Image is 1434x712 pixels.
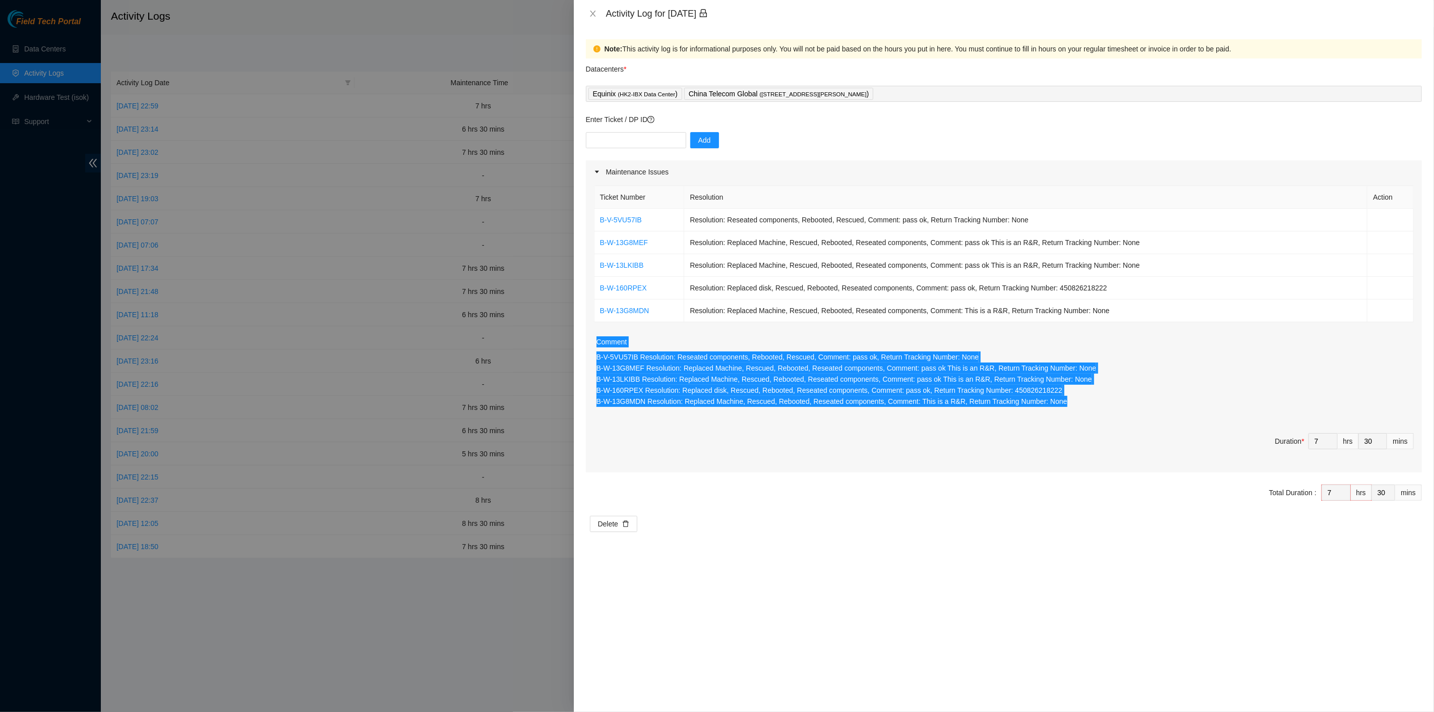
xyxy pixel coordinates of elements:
a: B-W-13G8MDN [600,307,649,315]
span: Add [698,135,711,146]
a: B-W-13LKIBB [600,261,644,269]
td: Resolution: Replaced Machine, Rescued, Rebooted, Reseated components, Comment: pass ok This is an... [684,231,1367,254]
td: Resolution: Replaced Machine, Rescued, Rebooted, Reseated components, Comment: pass ok This is an... [684,254,1367,277]
td: Resolution: Replaced Machine, Rescued, Rebooted, Reseated components, Comment: This is a R&R, Ret... [684,300,1367,322]
span: ( [STREET_ADDRESS][PERSON_NAME] [759,91,866,97]
button: Close [586,9,600,19]
div: This activity log is for informational purposes only. You will not be paid based on the hours you... [605,43,1414,54]
a: B-W-13G8MEF [600,239,648,247]
td: Resolution: Replaced disk, Rescued, Rebooted, Reseated components, Comment: pass ok, Return Track... [684,277,1367,300]
div: mins [1395,485,1422,501]
td: Resolution: Reseated components, Rebooted, Rescued, Comment: pass ok, Return Tracking Number: None [684,209,1367,231]
strong: Note: [605,43,623,54]
p: Datacenters [586,58,627,75]
span: lock [699,9,708,18]
div: mins [1387,433,1414,449]
th: Action [1367,186,1414,209]
div: Maintenance Issues [586,160,1422,184]
div: Total Duration : [1269,487,1317,498]
span: question-circle [647,116,654,123]
th: Ticket Number [594,186,685,209]
span: delete [622,520,629,528]
div: hrs [1338,433,1359,449]
a: B-W-160RPEX [600,284,647,292]
div: hrs [1351,485,1372,501]
span: ( HK2-IBX Data Center [618,91,675,97]
span: Delete [598,518,618,529]
span: exclamation-circle [593,45,601,52]
span: close [589,10,597,18]
p: Enter Ticket / DP ID [586,114,1422,125]
p: China Telecom Global ) [689,88,869,100]
button: Add [690,132,719,148]
p: Equinix ) [593,88,678,100]
a: B-V-5VU57IB [600,216,642,224]
span: caret-right [594,169,600,175]
button: Deletedelete [590,516,637,532]
div: Activity Log for [DATE] [606,8,1422,19]
p: B-V-5VU57IB Resolution: Reseated components, Rebooted, Rescued, Comment: pass ok, Return Tracking... [596,351,1414,407]
label: Comment [596,336,627,347]
th: Resolution [684,186,1367,209]
div: Duration [1275,436,1304,447]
